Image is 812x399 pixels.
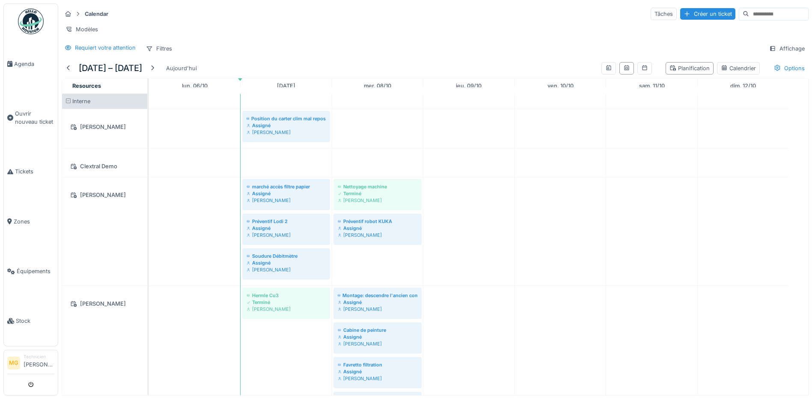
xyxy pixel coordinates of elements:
[24,354,54,372] li: [PERSON_NAME]
[338,306,417,313] div: [PERSON_NAME]
[79,63,142,73] h5: [DATE] – [DATE]
[15,110,54,126] span: Ouvrir nouveau ticket
[4,247,58,296] a: Équipements
[651,8,677,20] div: Tâches
[454,80,484,92] a: 9 octobre 2025
[275,80,297,92] a: 7 octobre 2025
[180,80,210,92] a: 6 octobre 2025
[15,167,54,176] span: Tickets
[721,64,756,72] div: Calendrier
[247,253,326,259] div: Soudure Débitmètre
[247,115,326,122] div: Position du carter clim mal repositionner
[247,190,326,197] div: Assigné
[338,183,417,190] div: Nettoyage machine
[24,354,54,360] div: Technicien
[669,64,710,72] div: Planification
[728,80,758,92] a: 12 octobre 2025
[247,129,326,136] div: [PERSON_NAME]
[72,83,101,89] span: Resources
[770,62,809,74] div: Options
[142,42,176,55] div: Filtres
[338,225,417,232] div: Assigné
[247,197,326,204] div: [PERSON_NAME]
[81,10,112,18] strong: Calendar
[338,292,417,299] div: Montage: descendre l'ancien compresseur Soudure
[338,218,417,225] div: Préventif robot KUKA
[67,122,142,132] div: [PERSON_NAME]
[67,190,142,200] div: [PERSON_NAME]
[247,122,326,129] div: Assigné
[67,161,142,172] div: Clextral Demo
[680,8,735,20] div: Créer un ticket
[247,266,326,273] div: [PERSON_NAME]
[545,80,576,92] a: 10 octobre 2025
[4,89,58,147] a: Ouvrir nouveau ticket
[338,375,417,382] div: [PERSON_NAME]
[4,197,58,246] a: Zones
[72,98,90,104] span: Interne
[338,333,417,340] div: Assigné
[62,23,102,36] div: Modèles
[338,232,417,238] div: [PERSON_NAME]
[637,80,667,92] a: 11 octobre 2025
[247,183,326,190] div: marché accès filtre papier
[247,306,326,313] div: [PERSON_NAME]
[247,259,326,266] div: Assigné
[7,354,54,374] a: MG Technicien[PERSON_NAME]
[16,317,54,325] span: Stock
[338,197,417,204] div: [PERSON_NAME]
[14,60,54,68] span: Agenda
[4,39,58,89] a: Agenda
[14,217,54,226] span: Zones
[247,232,326,238] div: [PERSON_NAME]
[338,327,417,333] div: Cabine de peinture
[17,267,54,275] span: Équipements
[7,357,20,369] li: MG
[247,218,326,225] div: Préventif Lodi 2
[765,42,809,55] div: Affichage
[247,299,326,306] div: Terminé
[4,296,58,346] a: Stock
[4,147,58,197] a: Tickets
[362,80,393,92] a: 8 octobre 2025
[247,292,326,299] div: Hermle Cu3
[338,368,417,375] div: Assigné
[338,299,417,306] div: Assigné
[247,225,326,232] div: Assigné
[338,361,417,368] div: Favretto filtration
[338,340,417,347] div: [PERSON_NAME]
[75,44,136,52] div: Requiert votre attention
[67,298,142,309] div: [PERSON_NAME]
[18,9,44,34] img: Badge_color-CXgf-gQk.svg
[338,190,417,197] div: Terminé
[163,63,200,74] div: Aujourd'hui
